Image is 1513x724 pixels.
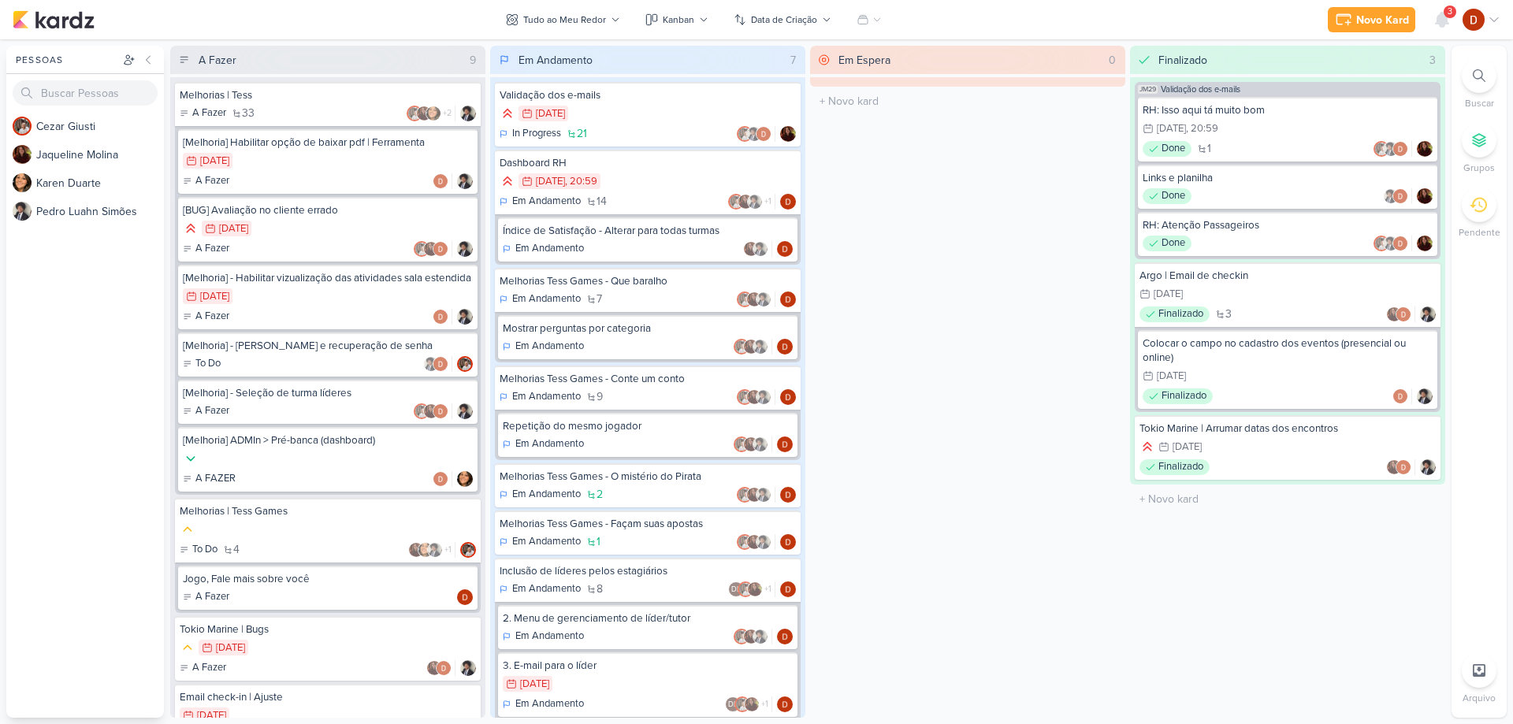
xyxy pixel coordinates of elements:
div: Colaboradores: Davi Elias Teixeira [433,173,452,189]
img: Pedro Luahn Simões [1383,188,1399,204]
img: Pedro Luahn Simões [753,241,768,257]
div: Colaboradores: Cezar Giusti, Jaqueline Molina, Pedro Luahn Simões [734,436,772,452]
p: A Fazer [195,173,229,189]
p: A Fazer [195,403,229,419]
div: Jogo, Fale mais sobre você [183,572,473,586]
div: [BUG] Avaliação no cliente errado [183,203,473,217]
div: Colaboradores: Danilo Leite, Cezar Giusti, Jaqueline Molina, Pedro Luahn Simões [725,696,772,712]
div: Melhorias | Tess [180,88,476,102]
div: Responsável: Jaqueline Molina [780,126,796,142]
img: Davi Elias Teixeira [756,126,771,142]
div: Responsável: Pedro Luahn Simões [460,106,476,121]
div: Finalizado [1158,52,1207,69]
div: , 20:59 [1186,124,1218,134]
div: 7 [784,52,802,69]
span: 4 [233,544,240,555]
div: Responsável: Davi Elias Teixeira [780,581,796,597]
div: Colaboradores: Cezar Giusti, Jaqueline Molina, Pedro Luahn Simões, Davi Elias Teixeira [728,194,775,210]
span: +2 [441,107,452,120]
p: Em Andamento [512,534,581,550]
div: 9 [463,52,482,69]
div: Responsável: Pedro Luahn Simões [1420,306,1436,322]
div: [DATE] [219,224,248,234]
p: Em Andamento [512,389,581,405]
p: Em Andamento [512,487,581,503]
div: [Melhoria] - Habilitar vizualização das atividades sala estendida [183,271,473,285]
div: Responsável: Davi Elias Teixeira [777,241,793,257]
div: Colaboradores: Davi Elias Teixeira [433,471,452,487]
div: [DATE] [1173,442,1202,452]
span: 1 [1207,143,1211,154]
div: Prioridade Alta [1139,439,1155,455]
div: [DATE] [520,679,549,689]
img: Cezar Giusti [1374,141,1389,157]
p: Pendente [1459,225,1500,239]
p: Em Andamento [515,696,584,712]
div: Links e planilha [1143,171,1433,185]
img: Jaqueline Molina [1417,188,1433,204]
div: Em Andamento [503,696,584,712]
div: Colocar o campo no cadastro dos eventos (presencial ou online) [1143,336,1433,365]
span: +1 [443,544,452,556]
span: +1 [763,195,771,208]
img: Davi Elias Teixeira [433,403,448,419]
div: Colaboradores: Pedro Luahn Simões, Davi Elias Teixeira [423,356,452,372]
div: A Fazer [199,52,236,69]
div: Prioridade Média [180,522,195,537]
p: Em Andamento [512,581,581,597]
p: Finalizado [1158,459,1203,475]
img: Jaqueline Molina [746,534,762,550]
img: Davi Elias Teixeira [433,471,448,487]
img: Davi Elias Teixeira [1396,306,1411,322]
div: Colaboradores: Cezar Giusti, Jaqueline Molina, Pedro Luahn Simões [737,291,775,307]
span: 1 [597,537,600,548]
div: Em Andamento [519,52,593,69]
div: Colaboradores: Cezar Giusti, Jaqueline Molina, Pedro Luahn Simões [734,339,772,355]
div: 3 [1423,52,1442,69]
div: A Fazer [183,241,229,257]
img: Davi Elias Teixeira [433,356,448,372]
div: A Fazer [183,173,229,189]
div: To Do [183,356,221,372]
img: Jaqueline Molina [1386,306,1402,322]
p: To Do [192,542,217,558]
span: 21 [577,128,587,139]
img: Davi Elias Teixeira [780,581,796,597]
div: Colaboradores: Pedro Luahn Simões, Davi Elias Teixeira [1383,188,1412,204]
div: P e d r o L u a h n S i m õ e s [36,203,164,220]
div: RH: Isso aqui tá muito bom [1143,103,1433,117]
span: Validação dos e-mails [1161,85,1240,94]
div: Repetição do mesmo jogador [503,419,793,433]
img: Cezar Giusti [734,436,749,452]
div: Prioridade Alta [500,106,515,121]
button: Novo Kard [1328,7,1415,32]
img: Pedro Luahn Simões [1420,459,1436,475]
img: Karen Duarte [457,471,473,487]
img: Pedro Luahn Simões [427,542,443,558]
div: Em Andamento [503,436,584,452]
div: Responsável: Davi Elias Teixeira [780,194,796,210]
img: Jaqueline Molina [738,194,753,210]
img: Cezar Giusti [13,117,32,136]
img: Jaqueline Molina [408,542,424,558]
p: Em Andamento [515,436,584,452]
img: Cezar Giusti [734,339,749,355]
div: Responsável: Pedro Luahn Simões [457,309,473,325]
img: Pedro Luahn Simões [460,106,476,121]
p: Done [1162,236,1185,251]
div: A Fazer [180,106,226,121]
img: Pedro Luahn Simões [753,436,768,452]
div: Em Espera [838,52,890,69]
div: Responsável: Pedro Luahn Simões [460,660,476,676]
div: Finalizado [1143,388,1213,404]
span: 7 [597,294,602,305]
img: Karen Duarte [13,173,32,192]
img: Jaqueline Molina [426,660,442,676]
div: Colaboradores: Cezar Giusti, Jaqueline Molina, Davi Elias Teixeira [414,403,452,419]
div: Colaboradores: Davi Elias Teixeira [433,309,452,325]
div: Colaboradores: Cezar Giusti, Jaqueline Molina, Pedro Luahn Simões [737,389,775,405]
span: 14 [597,196,607,207]
div: Responsável: Jaqueline Molina [1417,236,1433,251]
div: Responsável: Pedro Luahn Simões [457,173,473,189]
div: Colaboradores: Jaqueline Molina, Davi Elias Teixeira [1386,459,1415,475]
